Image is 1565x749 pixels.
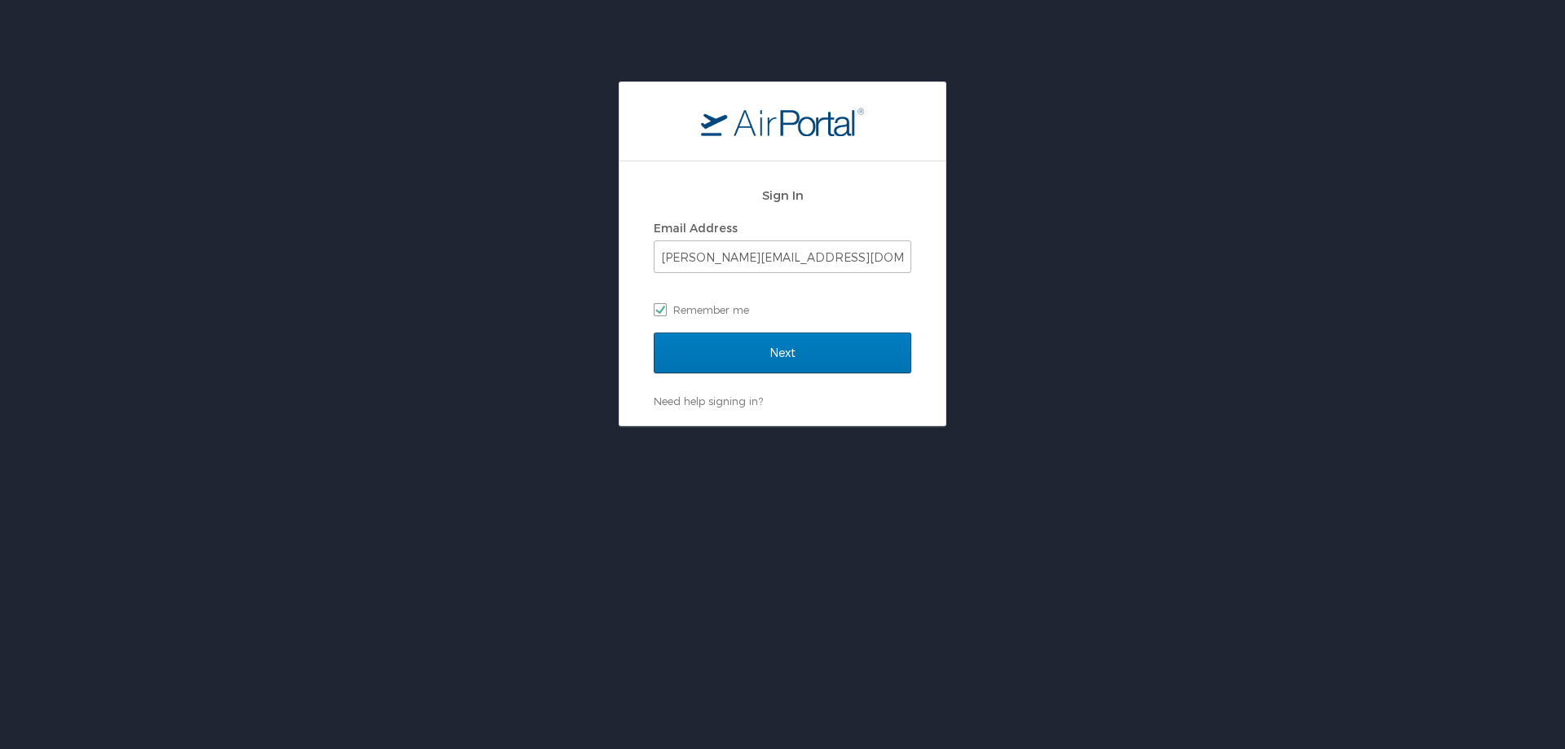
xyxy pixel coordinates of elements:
label: Email Address [654,221,738,235]
label: Remember me [654,297,911,322]
img: logo [701,107,864,136]
h2: Sign In [654,186,911,205]
input: Next [654,333,911,373]
a: Need help signing in? [654,394,763,408]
